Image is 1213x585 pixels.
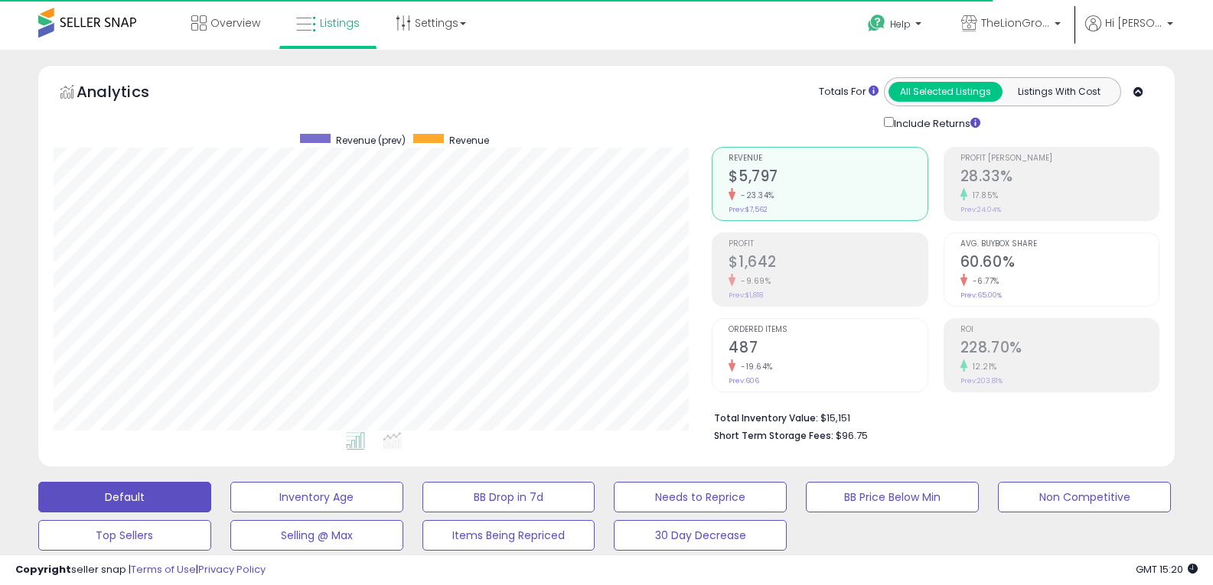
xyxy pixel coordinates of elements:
span: $96.75 [836,428,868,443]
small: Prev: 24.04% [960,205,1001,214]
small: 17.85% [967,190,999,201]
small: -23.34% [735,190,774,201]
small: Prev: 203.81% [960,376,1003,385]
div: Include Returns [872,114,999,132]
span: 2025-08-11 15:20 GMT [1136,562,1198,577]
span: Overview [210,15,260,31]
span: Revenue [729,154,927,163]
h2: 487 [729,339,927,359]
b: Short Term Storage Fees: [714,429,833,442]
small: 12.21% [967,361,997,372]
button: BB Price Below Min [806,482,979,512]
small: Prev: 606 [729,376,759,385]
strong: Copyright [15,562,71,577]
button: Items Being Repriced [422,520,595,551]
small: -6.77% [967,275,999,287]
span: Hi [PERSON_NAME] [1105,15,1162,31]
div: Totals For [819,85,879,99]
a: Terms of Use [131,562,196,577]
span: Avg. Buybox Share [960,240,1159,249]
button: Default [38,482,211,512]
b: Total Inventory Value: [714,411,818,424]
h2: $1,642 [729,253,927,274]
button: All Selected Listings [889,82,1003,102]
small: Prev: 65.00% [960,291,1002,300]
h5: Analytics [77,81,179,106]
h2: 228.70% [960,339,1159,359]
div: seller snap | | [15,563,266,577]
a: Help [856,2,937,50]
button: Needs to Reprice [614,482,787,512]
button: Non Competitive [998,482,1171,512]
button: BB Drop in 7d [422,482,595,512]
li: $15,151 [714,408,1148,426]
h2: 60.60% [960,253,1159,274]
button: Selling @ Max [230,520,403,551]
span: Profit [729,240,927,249]
button: Listings With Cost [1002,82,1116,102]
button: 30 Day Decrease [614,520,787,551]
button: Top Sellers [38,520,211,551]
h2: $5,797 [729,167,927,188]
a: Privacy Policy [198,562,266,577]
small: -9.69% [735,275,771,287]
span: Ordered Items [729,326,927,334]
button: Inventory Age [230,482,403,512]
span: TheLionGroup US [981,15,1050,31]
span: Listings [320,15,360,31]
small: Prev: $1,818 [729,291,763,300]
span: Help [890,18,911,31]
small: Prev: $7,562 [729,205,768,214]
span: Revenue [449,134,489,147]
a: Hi [PERSON_NAME] [1085,15,1173,50]
small: -19.64% [735,361,773,372]
i: Get Help [867,14,886,33]
span: Revenue (prev) [336,134,406,147]
span: Profit [PERSON_NAME] [960,154,1159,163]
h2: 28.33% [960,167,1159,188]
span: ROI [960,326,1159,334]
